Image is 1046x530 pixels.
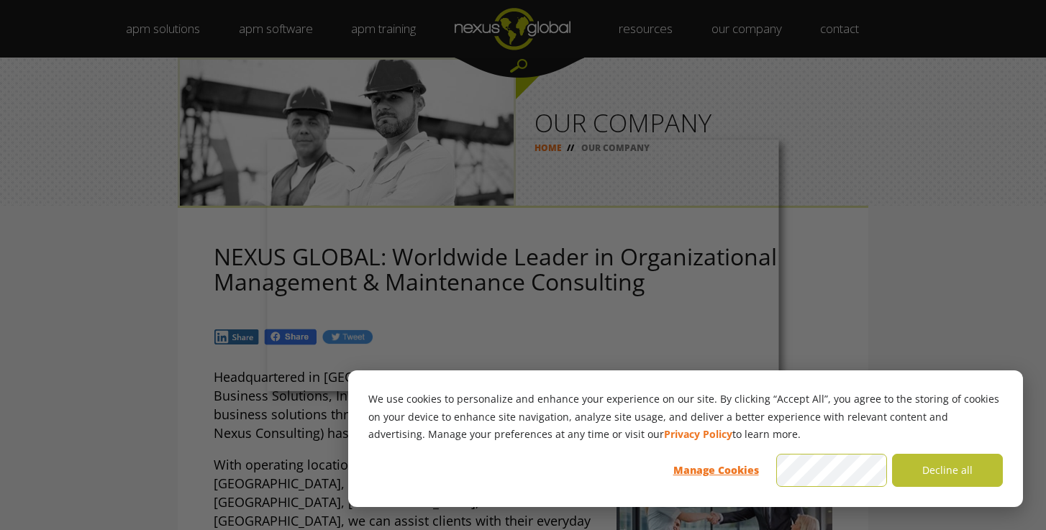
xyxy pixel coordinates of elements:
[660,454,771,487] button: Manage Cookies
[368,390,1003,444] p: We use cookies to personalize and enhance your experience on our site. By clicking “Accept All”, ...
[892,454,1003,487] button: Decline all
[664,426,732,444] a: Privacy Policy
[776,454,887,487] button: Accept all
[268,140,779,391] iframe: Popup CTA
[348,370,1023,507] div: Cookie banner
